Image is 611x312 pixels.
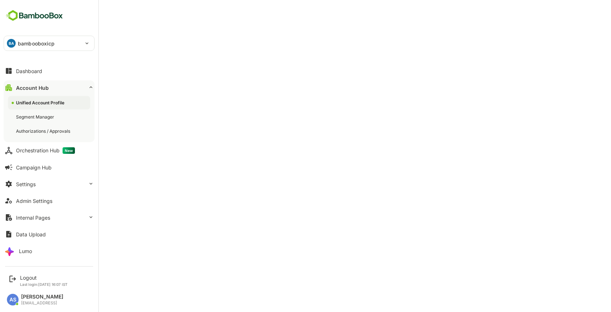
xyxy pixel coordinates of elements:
div: Dashboard [16,68,42,74]
div: [EMAIL_ADDRESS] [21,301,63,305]
button: Lumo [4,244,95,258]
button: Account Hub [4,80,95,95]
div: BA [7,39,16,48]
button: Orchestration HubNew [4,143,95,158]
p: bambooboxicp [18,40,55,47]
div: Internal Pages [16,215,50,221]
div: Unified Account Profile [16,100,66,106]
div: Segment Manager [16,114,56,120]
div: Campaign Hub [16,164,52,171]
button: Settings [4,177,95,191]
span: New [63,147,75,154]
p: Last login: [DATE] 16:07 IST [20,282,68,287]
button: Campaign Hub [4,160,95,175]
div: Account Hub [16,85,49,91]
div: Admin Settings [16,198,52,204]
img: BambooboxFullLogoMark.5f36c76dfaba33ec1ec1367b70bb1252.svg [4,9,65,23]
div: Orchestration Hub [16,147,75,154]
div: Data Upload [16,231,46,237]
div: Logout [20,275,68,281]
div: BAbambooboxicp [4,36,94,51]
div: Settings [16,181,36,187]
div: Authorizations / Approvals [16,128,72,134]
button: Dashboard [4,64,95,78]
div: Lumo [19,248,32,254]
button: Internal Pages [4,210,95,225]
div: [PERSON_NAME] [21,294,63,300]
button: Data Upload [4,227,95,241]
button: Admin Settings [4,193,95,208]
div: AS [7,294,19,305]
